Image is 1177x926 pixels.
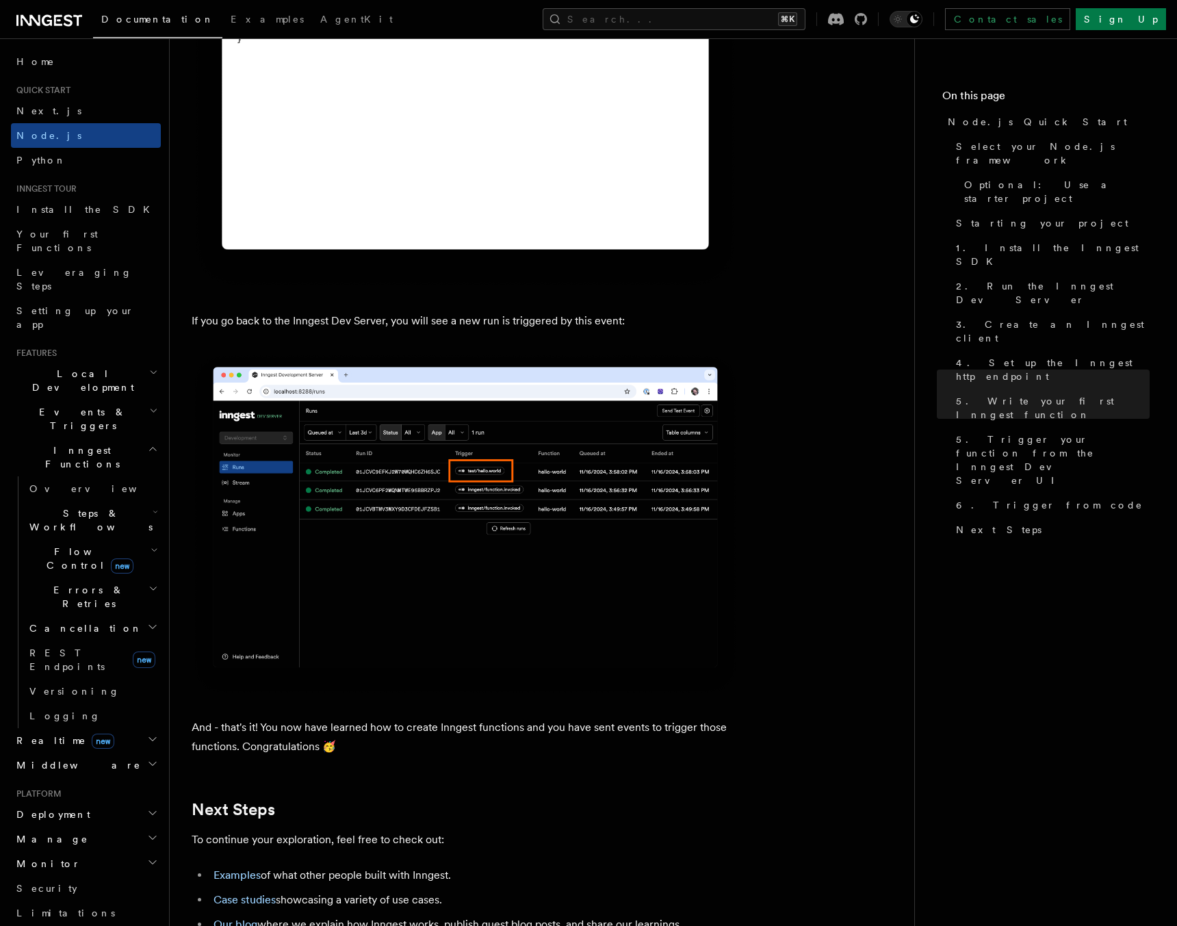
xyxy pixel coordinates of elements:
span: Leveraging Steps [16,267,132,292]
a: Your first Functions [11,222,161,260]
a: Starting your project [950,211,1150,235]
span: Install the SDK [16,204,158,215]
span: Python [16,155,66,166]
a: Examples [222,4,312,37]
button: Manage [11,827,161,851]
span: Node.js [16,130,81,141]
a: 6. Trigger from code [950,493,1150,517]
span: Middleware [11,758,141,772]
span: Realtime [11,734,114,747]
li: of what other people built with Inngest. [209,866,739,885]
a: Install the SDK [11,197,161,222]
span: Manage [11,832,88,846]
a: 2. Run the Inngest Dev Server [950,274,1150,312]
span: Select your Node.js framework [956,140,1150,167]
span: Security [16,883,77,894]
span: Overview [29,483,170,494]
a: Logging [24,704,161,728]
a: 3. Create an Inngest client [950,312,1150,350]
span: Inngest Functions [11,443,148,471]
span: Starting your project [956,216,1128,230]
a: Next Steps [192,800,275,819]
a: Setting up your app [11,298,161,337]
a: Optional: Use a starter project [959,172,1150,211]
span: Versioning [29,686,120,697]
span: Limitations [16,908,115,918]
li: showcasing a variety of use cases. [209,890,739,910]
h4: On this page [942,88,1150,110]
span: Your first Functions [16,229,98,253]
a: 1. Install the Inngest SDK [950,235,1150,274]
span: Local Development [11,367,149,394]
a: AgentKit [312,4,401,37]
button: Steps & Workflows [24,501,161,539]
a: 5. Write your first Inngest function [950,389,1150,427]
span: 1. Install the Inngest SDK [956,241,1150,268]
span: Events & Triggers [11,405,149,433]
span: Platform [11,788,62,799]
a: Overview [24,476,161,501]
span: 4. Set up the Inngest http endpoint [956,356,1150,383]
a: Contact sales [945,8,1070,30]
a: Security [11,876,161,901]
a: Node.js Quick Start [942,110,1150,134]
span: REST Endpoints [29,647,105,672]
div: Inngest Functions [11,476,161,728]
span: Documentation [101,14,214,25]
span: new [111,558,133,574]
span: 6. Trigger from code [956,498,1143,512]
span: AgentKit [320,14,393,25]
button: Search...⌘K [543,8,805,30]
span: new [92,734,114,749]
span: Flow Control [24,545,151,572]
a: Next Steps [950,517,1150,542]
span: Cancellation [24,621,142,635]
span: Features [11,348,57,359]
button: Realtimenew [11,728,161,753]
button: Deployment [11,802,161,827]
a: Home [11,49,161,74]
button: Monitor [11,851,161,876]
p: And - that's it! You now have learned how to create Inngest functions and you have sent events to... [192,718,739,756]
a: Versioning [24,679,161,704]
span: new [133,652,155,668]
a: Leveraging Steps [11,260,161,298]
a: Node.js [11,123,161,148]
a: Python [11,148,161,172]
span: Logging [29,710,101,721]
span: 5. Trigger your function from the Inngest Dev Server UI [956,433,1150,487]
a: 5. Trigger your function from the Inngest Dev Server UI [950,427,1150,493]
span: Next Steps [956,523,1042,537]
span: Errors & Retries [24,583,148,610]
span: Examples [231,14,304,25]
a: 4. Set up the Inngest http endpoint [950,350,1150,389]
kbd: ⌘K [778,12,797,26]
button: Toggle dark mode [890,11,922,27]
img: Inngest Dev Server web interface's runs tab with a third run triggered by the 'test/hello.world' ... [192,352,739,696]
a: Select your Node.js framework [950,134,1150,172]
span: Monitor [11,857,81,871]
span: Node.js Quick Start [948,115,1127,129]
span: Quick start [11,85,70,96]
p: If you go back to the Inngest Dev Server, you will see a new run is triggered by this event: [192,311,739,331]
a: Case studies [214,893,276,906]
span: Deployment [11,808,90,821]
span: Next.js [16,105,81,116]
a: Documentation [93,4,222,38]
span: Optional: Use a starter project [964,178,1150,205]
span: Steps & Workflows [24,506,153,534]
span: Home [16,55,55,68]
a: Limitations [11,901,161,925]
span: Inngest tour [11,183,77,194]
span: 2. Run the Inngest Dev Server [956,279,1150,307]
span: Setting up your app [16,305,134,330]
button: Local Development [11,361,161,400]
span: 5. Write your first Inngest function [956,394,1150,422]
p: To continue your exploration, feel free to check out: [192,830,739,849]
a: REST Endpointsnew [24,641,161,679]
button: Flow Controlnew [24,539,161,578]
button: Events & Triggers [11,400,161,438]
button: Middleware [11,753,161,777]
a: Sign Up [1076,8,1166,30]
span: 3. Create an Inngest client [956,318,1150,345]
